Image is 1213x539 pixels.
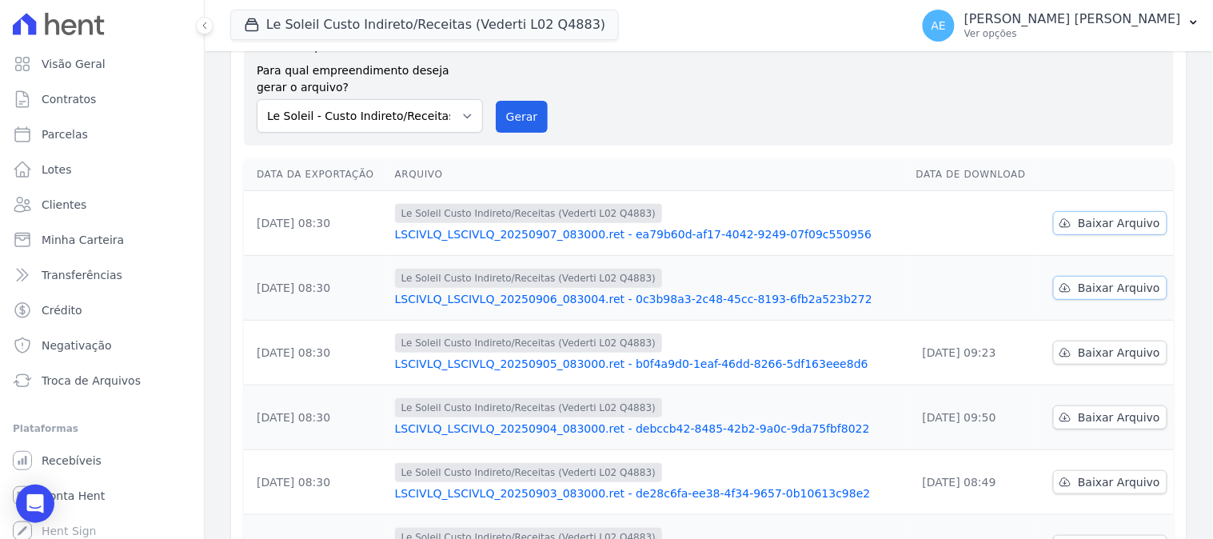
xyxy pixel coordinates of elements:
span: Lotes [42,162,72,178]
a: Baixar Arquivo [1053,276,1167,300]
a: Parcelas [6,118,198,150]
a: Baixar Arquivo [1053,405,1167,429]
td: [DATE] 08:30 [244,256,389,321]
span: Conta Hent [42,488,105,504]
span: Le Soleil Custo Indireto/Receitas (Vederti L02 Q4883) [395,204,662,223]
a: Conta Hent [6,480,198,512]
a: LSCIVLQ_LSCIVLQ_20250903_083000.ret - de28c6fa-ee38-4f34-9657-0b10613c98e2 [395,485,904,501]
td: [DATE] 08:30 [244,385,389,450]
a: Minha Carteira [6,224,198,256]
p: [PERSON_NAME] [PERSON_NAME] [964,11,1181,27]
td: [DATE] 09:50 [910,385,1039,450]
label: Para qual empreendimento deseja gerar o arquivo? [257,56,483,96]
th: Arquivo [389,158,910,191]
span: Le Soleil Custo Indireto/Receitas (Vederti L02 Q4883) [395,333,662,353]
td: [DATE] 09:23 [910,321,1039,385]
span: Visão Geral [42,56,106,72]
span: Baixar Arquivo [1078,474,1160,490]
span: AE [932,20,946,31]
span: Troca de Arquivos [42,373,141,389]
span: Baixar Arquivo [1078,280,1160,296]
button: AE [PERSON_NAME] [PERSON_NAME] Ver opções [910,3,1213,48]
a: Recebíveis [6,445,198,477]
span: Negativação [42,337,112,353]
td: [DATE] 08:30 [244,450,389,515]
span: Baixar Arquivo [1078,215,1160,231]
span: Minha Carteira [42,232,124,248]
span: Recebíveis [42,453,102,469]
th: Data de Download [910,158,1039,191]
td: [DATE] 08:30 [244,321,389,385]
a: Baixar Arquivo [1053,211,1167,235]
div: Open Intercom Messenger [16,485,54,523]
a: LSCIVLQ_LSCIVLQ_20250907_083000.ret - ea79b60d-af17-4042-9249-07f09c550956 [395,226,904,242]
a: Baixar Arquivo [1053,470,1167,494]
span: Contratos [42,91,96,107]
a: LSCIVLQ_LSCIVLQ_20250905_083000.ret - b0f4a9d0-1eaf-46dd-8266-5df163eee8d6 [395,356,904,372]
a: Visão Geral [6,48,198,80]
span: Le Soleil Custo Indireto/Receitas (Vederti L02 Q4883) [395,398,662,417]
a: Lotes [6,154,198,186]
span: Baixar Arquivo [1078,409,1160,425]
a: Clientes [6,189,198,221]
button: Gerar [496,101,549,133]
span: Clientes [42,197,86,213]
a: Baixar Arquivo [1053,341,1167,365]
td: [DATE] 08:30 [244,191,389,256]
th: Data da Exportação [244,158,389,191]
a: LSCIVLQ_LSCIVLQ_20250906_083004.ret - 0c3b98a3-2c48-45cc-8193-6fb2a523b272 [395,291,904,307]
p: Ver opções [964,27,1181,40]
a: Troca de Arquivos [6,365,198,397]
span: Baixar Arquivo [1078,345,1160,361]
div: Plataformas [13,419,191,438]
td: [DATE] 08:49 [910,450,1039,515]
a: LSCIVLQ_LSCIVLQ_20250904_083000.ret - debccb42-8485-42b2-9a0c-9da75fbf8022 [395,421,904,437]
span: Parcelas [42,126,88,142]
a: Crédito [6,294,198,326]
span: Le Soleil Custo Indireto/Receitas (Vederti L02 Q4883) [395,269,662,288]
span: Crédito [42,302,82,318]
a: Transferências [6,259,198,291]
button: Le Soleil Custo Indireto/Receitas (Vederti L02 Q4883) [230,10,619,40]
span: Transferências [42,267,122,283]
span: Le Soleil Custo Indireto/Receitas (Vederti L02 Q4883) [395,463,662,482]
a: Negativação [6,329,198,361]
a: Contratos [6,83,198,115]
